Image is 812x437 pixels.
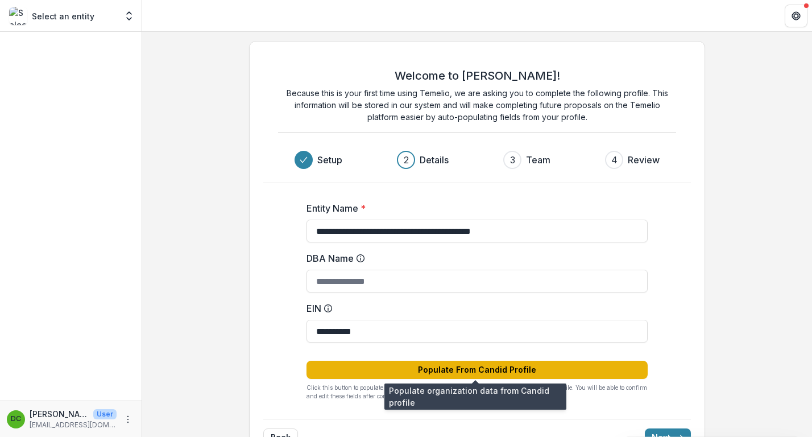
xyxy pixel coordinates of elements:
p: [EMAIL_ADDRESS][DOMAIN_NAME] [30,420,117,430]
h2: Welcome to [PERSON_NAME]! [395,69,560,83]
div: Progress [295,151,660,169]
p: Because this is your first time using Temelio, we are asking you to complete the following profil... [278,87,676,123]
h3: Team [526,153,550,167]
label: DBA Name [306,252,641,265]
div: 2 [404,153,409,167]
div: dail chambers [11,415,21,423]
h3: Review [628,153,660,167]
p: [PERSON_NAME] [30,408,89,420]
p: Click this button to populate core profile fields in [GEOGRAPHIC_DATA] from your Candid profile. ... [306,384,648,401]
button: Open entity switcher [121,5,137,27]
label: Entity Name [306,201,641,215]
h3: Setup [317,153,342,167]
button: More [121,413,135,426]
div: 3 [510,153,515,167]
div: 4 [611,153,618,167]
p: User [93,409,117,419]
button: Populate From Candid Profile [306,361,648,379]
button: Get Help [785,5,807,27]
img: Select an entity [9,7,27,25]
label: EIN [306,302,641,315]
h3: Details [420,153,449,167]
p: Select an entity [32,10,94,22]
